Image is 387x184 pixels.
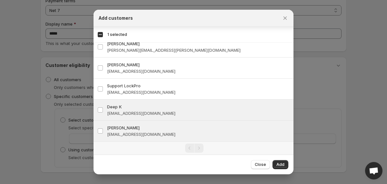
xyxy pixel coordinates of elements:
h3: [PERSON_NAME] [107,40,290,47]
h3: [PERSON_NAME][EMAIL_ADDRESS][PERSON_NAME][DOMAIN_NAME] [107,47,290,53]
span: Close [255,162,266,167]
button: Close [251,160,270,169]
h3: [PERSON_NAME] [107,61,290,68]
h3: [PERSON_NAME] [107,124,290,131]
h3: [EMAIL_ADDRESS][DOMAIN_NAME] [107,68,290,74]
h3: [EMAIL_ADDRESS][DOMAIN_NAME] [107,110,290,116]
button: Add [273,160,288,169]
h2: Add customers [99,15,133,21]
button: Close [281,14,290,23]
h3: Deep K [107,103,290,110]
span: Add [276,162,284,167]
h3: [EMAIL_ADDRESS][DOMAIN_NAME] [107,131,290,137]
h3: [EMAIL_ADDRESS][DOMAIN_NAME] [107,89,290,95]
span: 1 selected [107,32,127,37]
div: Open chat [365,162,382,179]
h3: Support LockPro [107,82,290,89]
nav: Pagination [94,141,293,155]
